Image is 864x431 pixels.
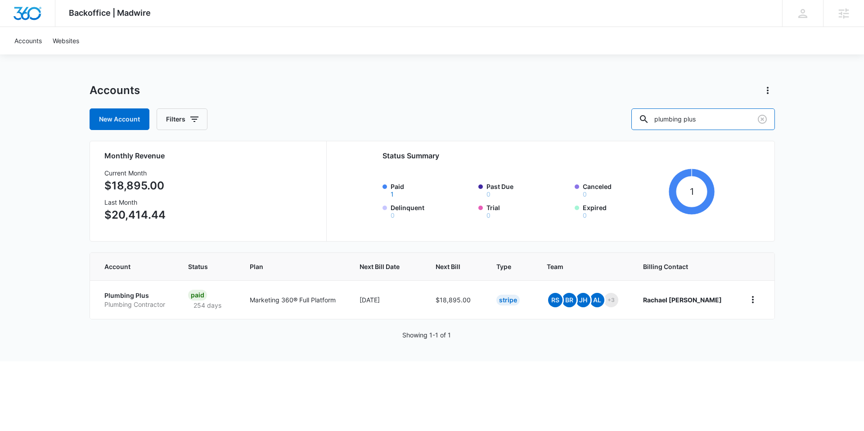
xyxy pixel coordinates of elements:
[104,291,167,309] a: Plumbing PlusPlumbing Contractor
[104,207,166,223] p: $20,414.44
[486,203,569,219] label: Trial
[157,108,207,130] button: Filters
[9,27,47,54] a: Accounts
[250,295,338,305] p: Marketing 360® Full Platform
[349,280,425,319] td: [DATE]
[69,8,151,18] span: Backoffice | Madwire
[104,291,167,300] p: Plumbing Plus
[690,186,694,197] tspan: 1
[590,293,604,307] span: AL
[188,301,227,310] p: 254 days
[562,293,576,307] span: BR
[755,112,769,126] button: Clear
[496,295,520,305] div: Stripe
[188,262,215,271] span: Status
[604,293,618,307] span: +3
[631,108,775,130] input: Search
[104,198,166,207] h3: Last Month
[391,203,473,219] label: Delinquent
[104,262,154,271] span: Account
[90,84,140,97] h1: Accounts
[402,330,451,340] p: Showing 1-1 of 1
[760,83,775,98] button: Actions
[496,262,512,271] span: Type
[643,296,722,304] strong: Rachael [PERSON_NAME]
[746,292,760,307] button: home
[90,108,149,130] a: New Account
[104,300,167,309] p: Plumbing Contractor
[548,293,562,307] span: RS
[104,168,166,178] h3: Current Month
[583,182,666,198] label: Canceled
[382,150,715,161] h2: Status Summary
[250,262,338,271] span: Plan
[391,191,394,198] button: Paid
[391,182,473,198] label: Paid
[104,150,315,161] h2: Monthly Revenue
[360,262,401,271] span: Next Bill Date
[104,178,166,194] p: $18,895.00
[47,27,85,54] a: Websites
[486,182,569,198] label: Past Due
[436,262,462,271] span: Next Bill
[547,262,608,271] span: Team
[576,293,590,307] span: JH
[188,290,207,301] div: Paid
[583,203,666,219] label: Expired
[643,262,724,271] span: Billing Contact
[425,280,486,319] td: $18,895.00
